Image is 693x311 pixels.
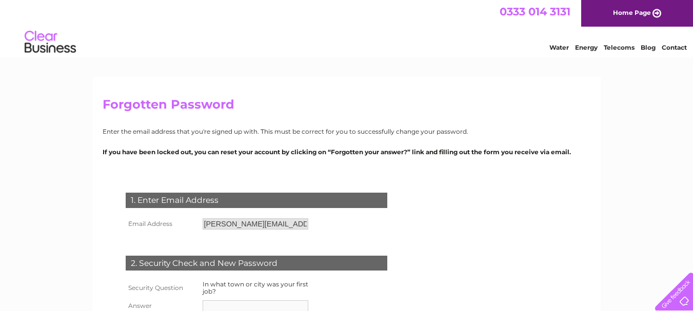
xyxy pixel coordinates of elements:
[500,5,570,18] a: 0333 014 3131
[103,127,591,136] p: Enter the email address that you're signed up with. This must be correct for you to successfully ...
[641,44,656,51] a: Blog
[575,44,598,51] a: Energy
[662,44,687,51] a: Contact
[105,6,589,50] div: Clear Business is a trading name of Verastar Limited (registered in [GEOGRAPHIC_DATA] No. 3667643...
[604,44,635,51] a: Telecoms
[126,256,387,271] div: 2. Security Check and New Password
[103,97,591,117] h2: Forgotten Password
[549,44,569,51] a: Water
[123,216,200,232] th: Email Address
[24,27,76,58] img: logo.png
[203,280,308,295] label: In what town or city was your first job?
[103,147,591,157] p: If you have been locked out, you can reset your account by clicking on “Forgotten your answer?” l...
[123,278,200,298] th: Security Question
[126,193,387,208] div: 1. Enter Email Address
